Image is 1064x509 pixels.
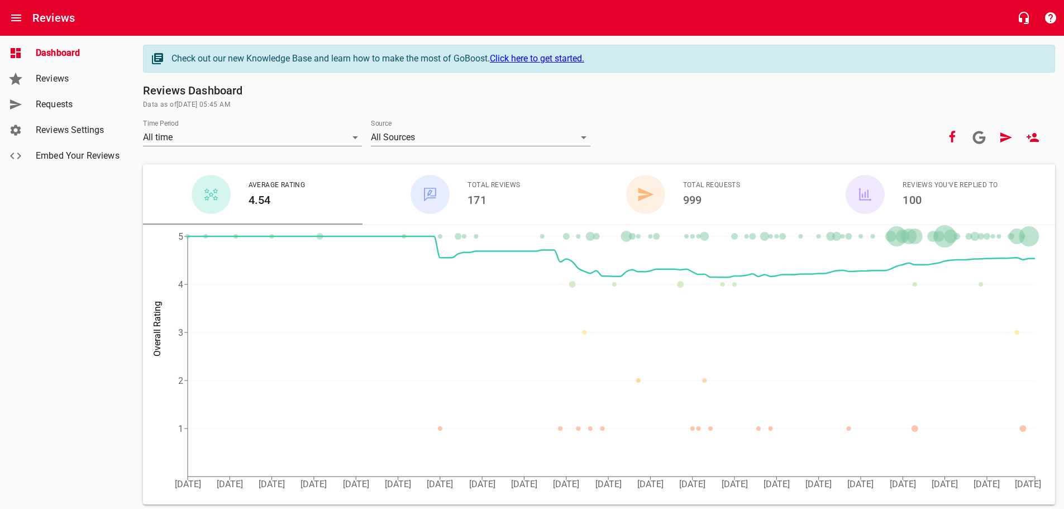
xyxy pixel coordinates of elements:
span: Average Rating [249,180,306,191]
div: Check out our new Knowledge Base and learn how to make the most of GoBoost. [171,52,1043,65]
tspan: [DATE] [217,479,243,489]
tspan: [DATE] [175,479,201,489]
a: Request Review [993,124,1019,151]
button: Support Portal [1037,4,1064,31]
tspan: [DATE] [595,479,622,489]
span: Reviews You've Replied To [903,180,998,191]
tspan: [DATE] [259,479,285,489]
tspan: [DATE] [764,479,790,489]
tspan: Overall Rating [152,301,163,356]
h6: Reviews Dashboard [143,82,1055,99]
a: Connect your Google account [966,124,993,151]
h6: 999 [683,191,741,209]
tspan: [DATE] [1015,479,1041,489]
span: Reviews Settings [36,123,121,137]
tspan: [DATE] [722,479,748,489]
tspan: [DATE] [300,479,327,489]
tspan: [DATE] [385,479,411,489]
tspan: 4 [178,279,183,290]
tspan: [DATE] [511,479,537,489]
h6: 171 [467,191,520,209]
tspan: [DATE] [805,479,832,489]
label: Time Period [143,120,179,127]
tspan: [DATE] [427,479,453,489]
a: New User [1019,124,1046,151]
a: Click here to get started. [490,53,584,64]
tspan: 2 [178,375,183,386]
tspan: [DATE] [679,479,705,489]
h6: Reviews [32,9,75,27]
div: All Sources [371,129,590,146]
span: Requests [36,98,121,111]
tspan: [DATE] [932,479,958,489]
div: All time [143,129,362,146]
tspan: [DATE] [890,479,916,489]
tspan: [DATE] [974,479,1000,489]
span: Total Requests [683,180,741,191]
tspan: [DATE] [343,479,369,489]
tspan: [DATE] [847,479,874,489]
h6: 4.54 [249,191,306,209]
tspan: 1 [178,424,183,434]
span: Total Reviews [467,180,520,191]
span: Reviews [36,72,121,85]
button: Open drawer [3,4,30,31]
tspan: [DATE] [553,479,579,489]
tspan: 3 [178,327,183,338]
label: Source [371,120,392,127]
tspan: [DATE] [637,479,664,489]
span: Dashboard [36,46,121,60]
span: Embed Your Reviews [36,149,121,163]
tspan: 5 [178,231,183,242]
tspan: [DATE] [469,479,495,489]
button: Live Chat [1010,4,1037,31]
h6: 100 [903,191,998,209]
button: Your Facebook account is connected [939,124,966,151]
span: Data as of [DATE] 05:45 AM [143,99,1055,111]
